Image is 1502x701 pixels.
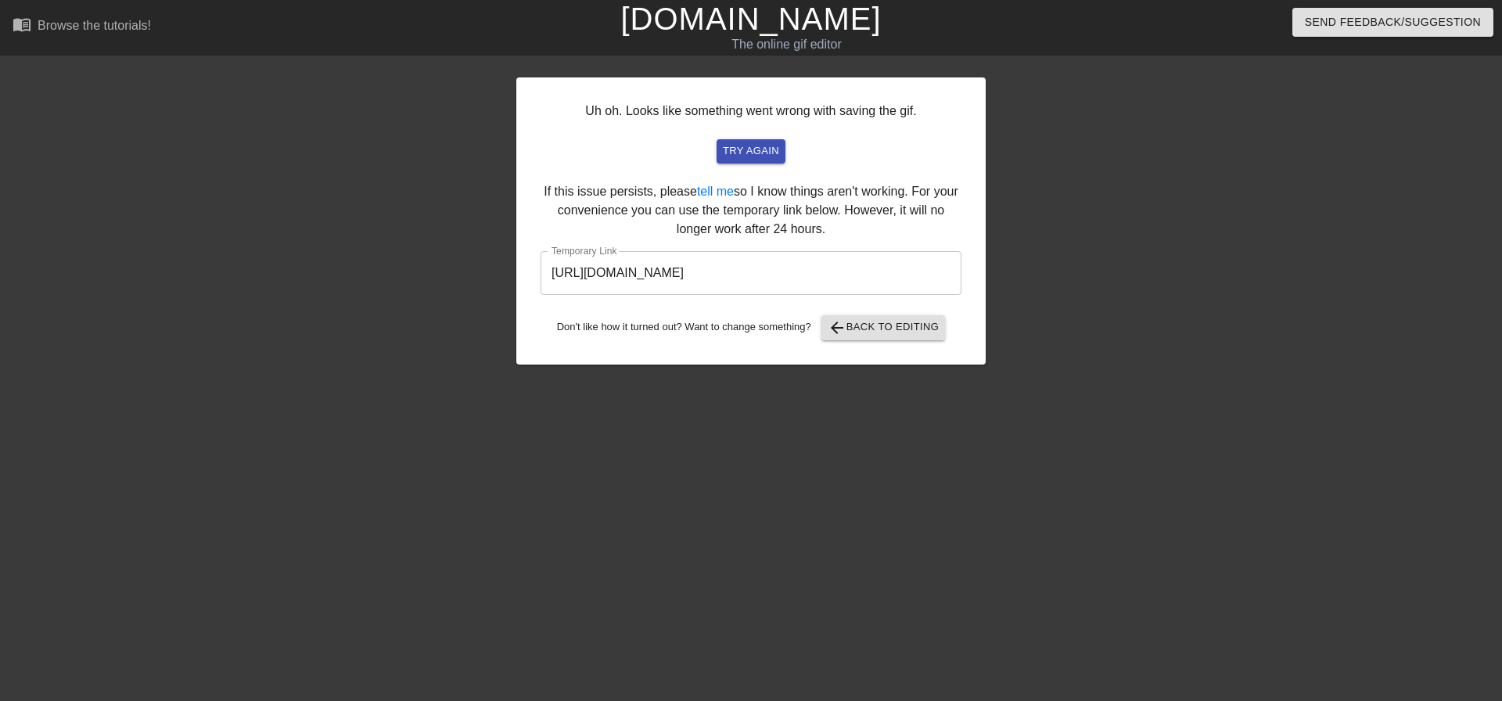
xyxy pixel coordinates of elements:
[541,315,961,340] div: Don't like how it turned out? Want to change something?
[821,315,946,340] button: Back to Editing
[828,318,846,337] span: arrow_back
[508,35,1065,54] div: The online gif editor
[1305,13,1481,32] span: Send Feedback/Suggestion
[723,142,779,160] span: try again
[828,318,940,337] span: Back to Editing
[620,2,881,36] a: [DOMAIN_NAME]
[13,15,31,34] span: menu_book
[697,185,734,198] a: tell me
[541,251,961,295] input: bare
[38,19,151,32] div: Browse the tutorials!
[1292,8,1493,37] button: Send Feedback/Suggestion
[516,77,986,365] div: Uh oh. Looks like something went wrong with saving the gif. If this issue persists, please so I k...
[13,15,151,39] a: Browse the tutorials!
[717,139,785,164] button: try again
